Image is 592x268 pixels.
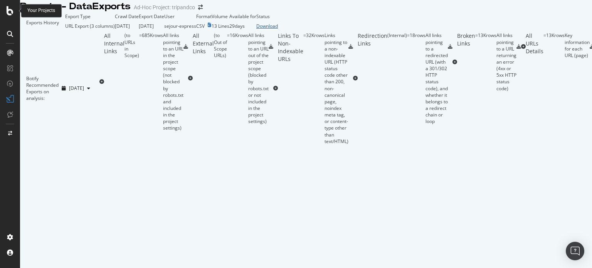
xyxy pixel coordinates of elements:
[516,44,521,49] div: csv-export
[65,13,115,20] td: Export Type
[124,32,139,131] div: ( to URLs in Scope )
[164,20,196,32] td: sejour-express
[229,13,256,20] td: Available for
[65,23,115,29] div: URL Export (3 columns)
[256,13,278,20] td: Status
[183,44,188,49] div: csv-export
[59,82,93,94] button: [DATE]
[212,13,229,20] td: Volume
[214,32,227,125] div: ( to Out of Scope URLs )
[115,20,139,32] td: [DATE]
[448,44,452,49] div: csv-export
[248,32,269,125] div: All links pointing to an URL out of the project scope (blocked by robots.txt or not included in t...
[457,32,475,91] div: Broken Links
[229,20,256,32] td: 29 days
[139,20,164,32] td: [DATE]
[26,19,59,26] div: Exports History
[565,32,590,59] div: Key information for each URL (page)
[26,75,59,102] div: Botify Recommended Exports on analysis:
[196,23,205,29] div: CSV
[196,13,212,20] td: Format
[303,32,325,144] div: = 32K rows
[164,13,196,20] td: User
[566,242,584,260] div: Open Intercom Messenger
[139,13,164,20] td: Export Date
[325,32,348,144] div: Links pointing to a non-indexable URL (HTTP status code other than 200, non-canonical page, noind...
[348,44,353,49] div: csv-export
[269,44,273,49] div: csv-export
[407,32,425,125] div: = 18 rows
[496,32,516,91] div: All links pointing to a URL returning an error (4xx or 5xx HTTP status code)
[256,23,278,29] a: Download
[543,32,565,61] div: = 13K rows
[425,32,448,125] div: All links pointing to a redirected URL (with a 301/302 HTTP status code), and whether it belongs ...
[134,3,195,11] div: Ad-Hoc Project: tripandco
[139,32,163,131] div: = 685K rows
[278,32,303,144] div: Links To Non-Indexable URLs
[27,7,55,14] div: Your Projects
[104,32,124,131] div: All Internal Links
[475,32,496,91] div: = 13K rows
[115,13,139,20] td: Crawl Date
[212,20,229,32] td: 13 Lines
[198,5,203,10] div: arrow-right-arrow-left
[193,32,214,125] div: All External Links
[227,32,248,125] div: = 16K rows
[387,32,407,125] div: ( Internal )
[358,32,387,125] div: Redirection Links
[69,85,84,91] span: 2025 Sep. 6th
[526,32,543,61] div: All URLs Details
[163,32,183,131] div: All links pointing to an URL in the project scope (not blocked by robots.txt and included in the ...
